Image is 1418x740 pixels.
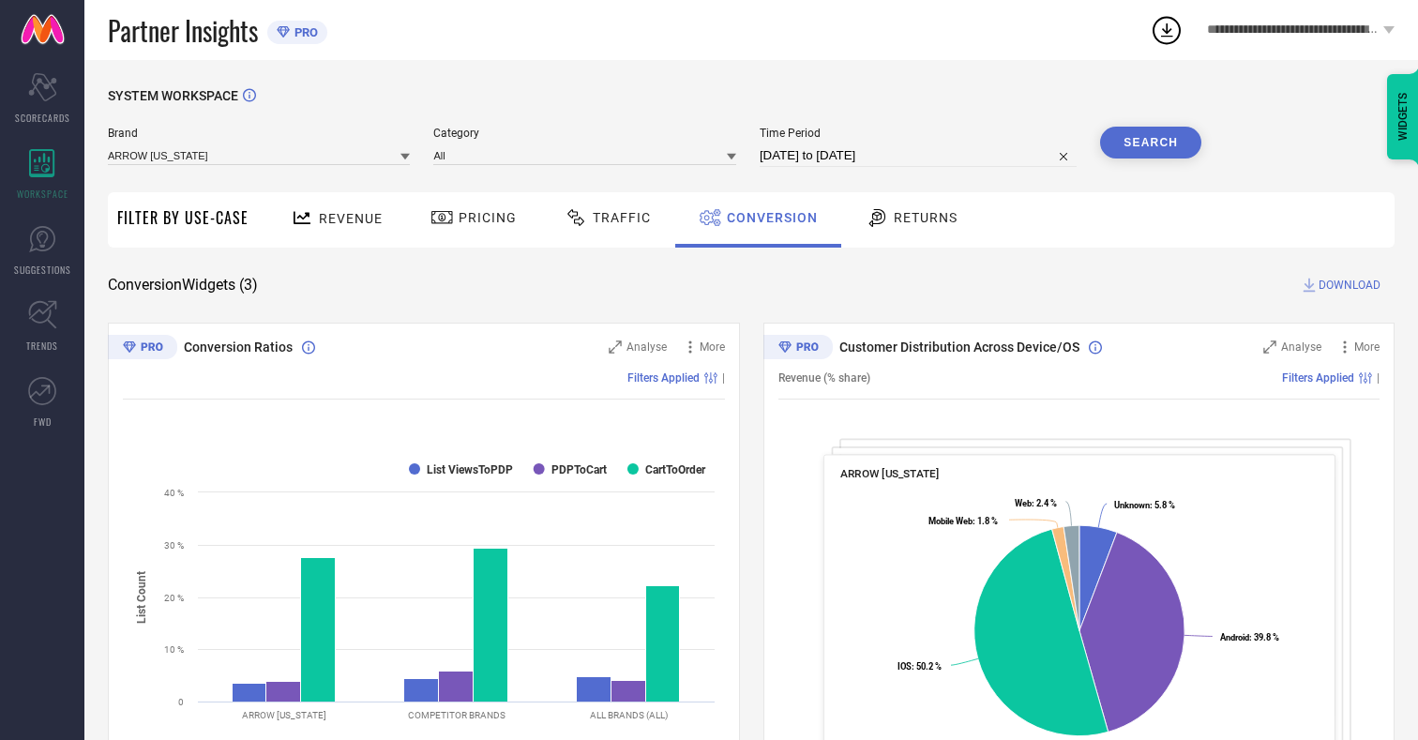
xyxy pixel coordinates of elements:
text: 30 % [164,540,184,551]
span: Pricing [459,210,517,225]
span: Traffic [593,210,651,225]
tspan: List Count [135,570,148,623]
svg: Zoom [1263,340,1276,354]
tspan: Unknown [1114,500,1150,510]
span: Returns [894,210,958,225]
text: : 39.8 % [1220,632,1279,642]
tspan: Web [1015,498,1032,508]
span: Category [433,127,735,140]
span: DOWNLOAD [1319,276,1380,294]
span: | [1377,371,1380,385]
tspan: Android [1220,632,1249,642]
span: Filters Applied [1282,371,1354,385]
span: Filters Applied [627,371,700,385]
span: Analyse [1281,340,1321,354]
text: PDPToCart [551,463,607,476]
text: 0 [178,697,184,707]
span: Revenue (% share) [778,371,870,385]
tspan: IOS [898,661,912,672]
text: List ViewsToPDP [427,463,513,476]
span: Conversion Widgets ( 3 ) [108,276,258,294]
span: | [722,371,725,385]
span: TRENDS [26,339,58,353]
span: Revenue [319,211,383,226]
text: 20 % [164,593,184,603]
span: More [1354,340,1380,354]
text: 10 % [164,644,184,655]
span: FWD [34,415,52,429]
span: Brand [108,127,410,140]
span: SYSTEM WORKSPACE [108,88,238,103]
span: Analyse [626,340,667,354]
span: Filter By Use-Case [117,206,249,229]
text: : 1.8 % [928,516,998,526]
svg: Zoom [609,340,622,354]
text: : 5.8 % [1114,500,1175,510]
input: Select time period [760,144,1077,167]
span: Customer Distribution Across Device/OS [839,340,1079,355]
text: CartToOrder [645,463,706,476]
span: PRO [290,25,318,39]
span: SUGGESTIONS [14,263,71,277]
div: Open download list [1150,13,1184,47]
span: Conversion Ratios [184,340,293,355]
span: More [700,340,725,354]
text: COMPETITOR BRANDS [408,710,505,720]
text: 40 % [164,488,184,498]
span: Time Period [760,127,1077,140]
text: : 2.4 % [1015,498,1057,508]
span: SCORECARDS [15,111,70,125]
text: ALL BRANDS (ALL) [590,710,668,720]
span: ARROW [US_STATE] [839,467,938,480]
div: Premium [763,335,833,363]
tspan: Mobile Web [928,516,973,526]
span: Conversion [727,210,818,225]
div: Premium [108,335,177,363]
span: Partner Insights [108,11,258,50]
text: : 50.2 % [898,661,942,672]
button: Search [1100,127,1201,159]
span: WORKSPACE [17,187,68,201]
text: ARROW [US_STATE] [242,710,326,720]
